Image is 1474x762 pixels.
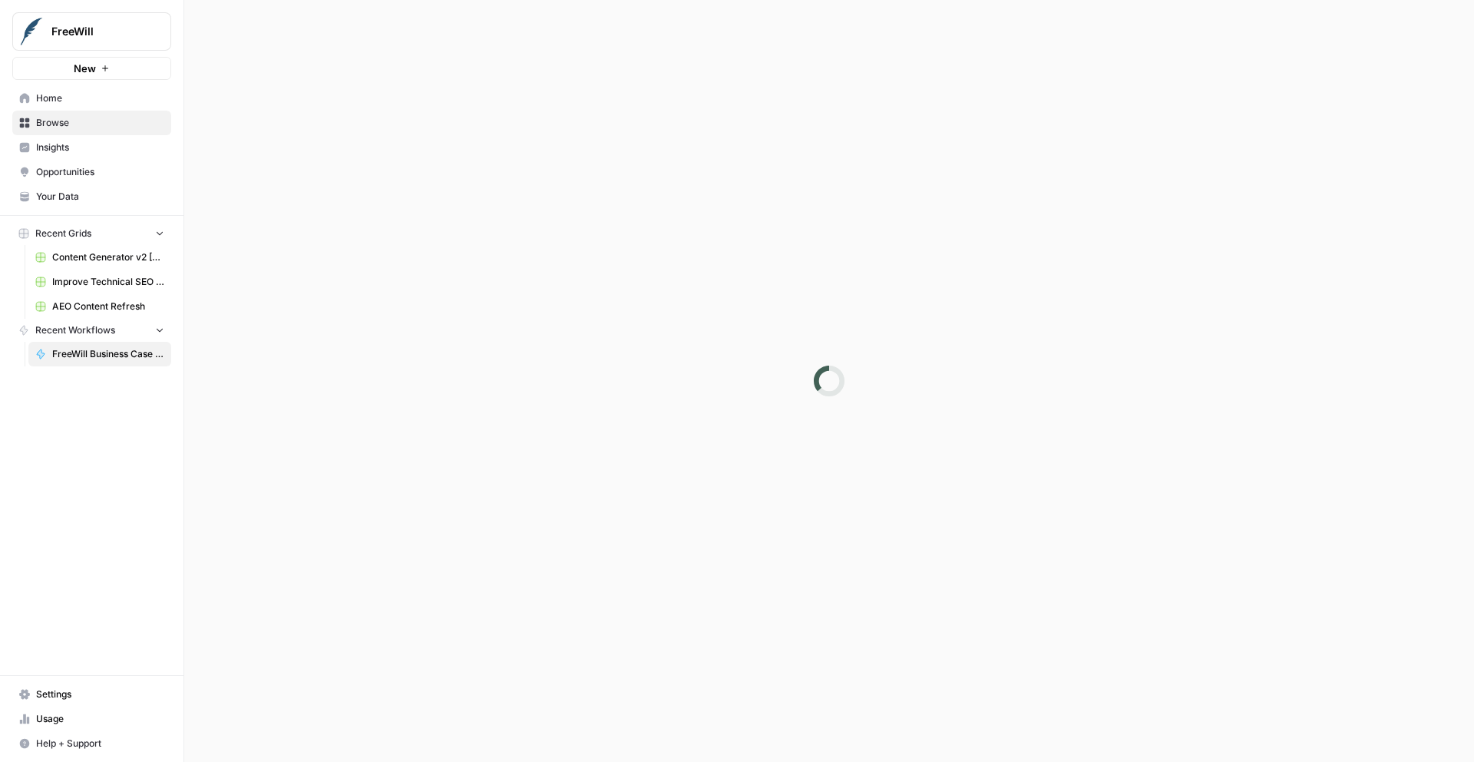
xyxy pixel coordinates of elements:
span: New [74,61,96,76]
button: Help + Support [12,731,171,756]
a: Insights [12,135,171,160]
button: Workspace: FreeWill [12,12,171,51]
span: Opportunities [36,165,164,179]
a: Content Generator v2 [DRAFT] Test [28,245,171,270]
a: AEO Content Refresh [28,294,171,319]
a: Browse [12,111,171,135]
span: FreeWill Business Case Generator v2 [52,347,164,361]
a: Settings [12,682,171,707]
span: Usage [36,712,164,726]
a: Your Data [12,184,171,209]
span: Browse [36,116,164,130]
a: Improve Technical SEO for Page [28,270,171,294]
a: FreeWill Business Case Generator v2 [28,342,171,366]
span: AEO Content Refresh [52,300,164,313]
a: Opportunities [12,160,171,184]
span: Your Data [36,190,164,204]
a: Home [12,86,171,111]
span: Home [36,91,164,105]
span: Content Generator v2 [DRAFT] Test [52,250,164,264]
img: FreeWill Logo [18,18,45,45]
button: Recent Workflows [12,319,171,342]
span: Settings [36,687,164,701]
span: Improve Technical SEO for Page [52,275,164,289]
span: Recent Grids [35,227,91,240]
span: Help + Support [36,737,164,750]
a: Usage [12,707,171,731]
button: Recent Grids [12,222,171,245]
button: New [12,57,171,80]
span: Insights [36,141,164,154]
span: Recent Workflows [35,323,115,337]
span: FreeWill [51,24,144,39]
